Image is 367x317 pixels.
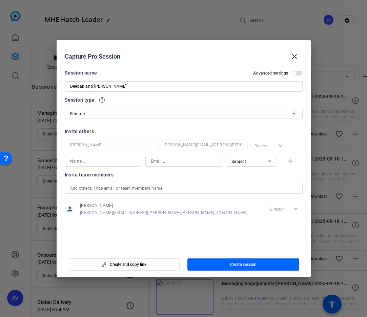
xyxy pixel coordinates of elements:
input: Email... [164,141,242,149]
span: [PERSON_NAME] [80,203,248,208]
input: Enter Session Name [70,82,297,90]
span: Create session [230,262,257,267]
div: Session name [65,69,97,77]
mat-icon: close [290,52,299,61]
div: Invite team members [65,171,303,179]
mat-icon: person [65,204,75,214]
span: Session type [65,96,95,104]
div: Invite others [65,127,303,135]
input: Add others: Type email or team members name [70,184,297,192]
mat-icon: help_outline [99,97,105,103]
span: Create and copy link [110,262,146,267]
h2: Advanced settings [253,70,288,76]
input: Name... [70,157,136,165]
input: Email... [151,157,217,165]
span: Subject [231,159,246,164]
span: [PERSON_NAME][EMAIL_ADDRESS][PERSON_NAME][PERSON_NAME][DOMAIN_NAME] [80,210,248,215]
button: Create session [187,258,299,271]
div: Capture Pro Session [65,48,303,65]
span: Remote [70,111,85,116]
input: Name... [70,141,149,149]
button: Create and copy link [68,258,180,271]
